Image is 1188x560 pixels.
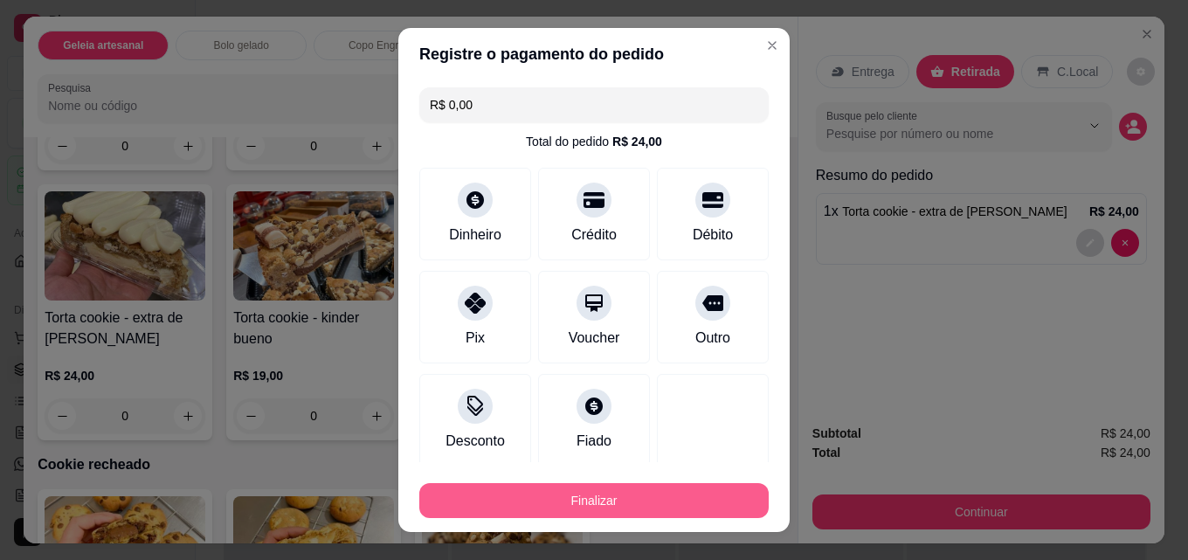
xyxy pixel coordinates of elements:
[449,225,501,245] div: Dinheiro
[419,483,769,518] button: Finalizar
[526,133,662,150] div: Total do pedido
[571,225,617,245] div: Crédito
[398,28,790,80] header: Registre o pagamento do pedido
[693,225,733,245] div: Débito
[430,87,758,122] input: Ex.: hambúrguer de cordeiro
[445,431,505,452] div: Desconto
[612,133,662,150] div: R$ 24,00
[695,328,730,349] div: Outro
[466,328,485,349] div: Pix
[758,31,786,59] button: Close
[577,431,611,452] div: Fiado
[569,328,620,349] div: Voucher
